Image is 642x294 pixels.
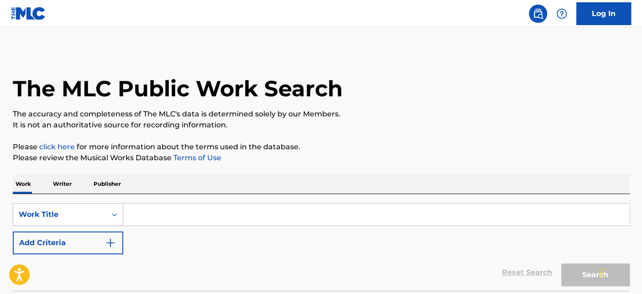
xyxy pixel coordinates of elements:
[599,259,605,287] div: Drag
[13,75,343,102] h1: The MLC Public Work Search
[172,153,221,162] a: Terms of Use
[13,120,630,131] p: It is not an authoritative source for recording information.
[19,209,101,220] div: Work Title
[553,5,571,23] div: Help
[91,174,124,194] p: Publisher
[13,203,630,291] form: Search Form
[13,109,630,120] p: The accuracy and completeness of The MLC's data is determined solely by our Members.
[576,2,631,25] a: Log In
[13,142,630,152] p: Please for more information about the terms used in the database.
[529,5,547,23] a: Public Search
[556,8,567,19] img: help
[39,142,75,151] a: click here
[50,174,74,194] p: Writer
[532,8,543,19] img: search
[13,231,123,254] button: Add Criteria
[596,250,642,294] iframe: Chat Widget
[13,174,34,194] p: Work
[13,152,630,163] p: Please review the Musical Works Database
[105,237,116,248] img: 9d2ae6d4665cec9f34b9.svg
[11,7,46,20] img: MLC Logo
